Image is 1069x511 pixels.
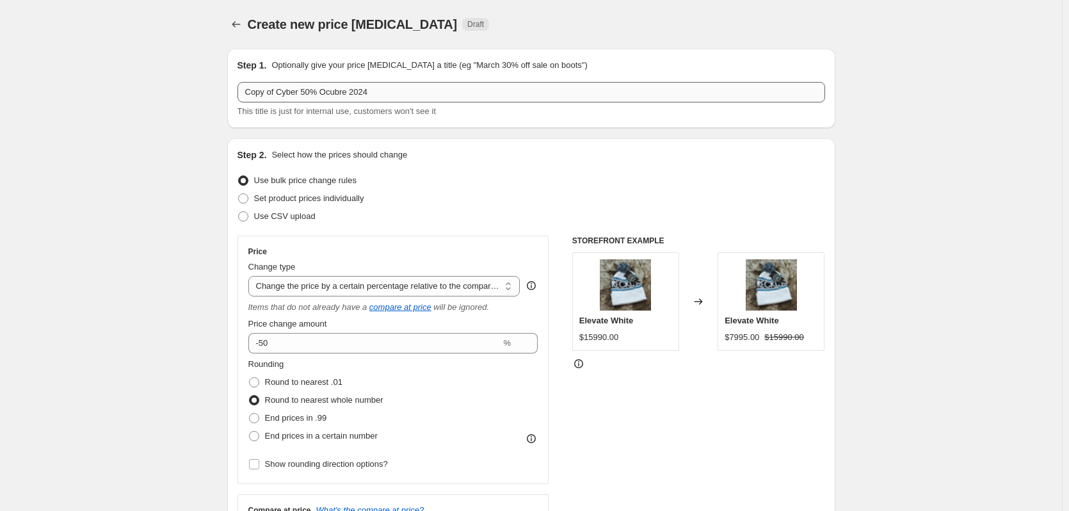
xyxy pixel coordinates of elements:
span: Rounding [248,359,284,369]
img: elevate-whiterecklessrec0000113-544678_80x.jpg [600,259,651,311]
span: Show rounding direction options? [265,459,388,469]
span: Elevate White [579,316,634,325]
span: Draft [467,19,484,29]
i: Items that do not already have a [248,302,367,312]
p: Optionally give your price [MEDICAL_DATA] a title (eg "March 30% off sale on boots") [271,59,587,72]
span: % [503,338,511,348]
h6: STOREFRONT EXAMPLE [572,236,825,246]
div: help [525,279,538,292]
strike: $15990.00 [764,331,803,344]
span: Set product prices individually [254,193,364,203]
p: Select how the prices should change [271,149,407,161]
input: 30% off holiday sale [237,82,825,102]
i: will be ignored. [433,302,489,312]
span: End prices in .99 [265,413,327,423]
span: Use bulk price change rules [254,175,357,185]
span: Round to nearest whole number [265,395,383,405]
span: Create new price [MEDICAL_DATA] [248,17,458,31]
span: Use CSV upload [254,211,316,221]
button: compare at price [369,302,431,312]
h2: Step 1. [237,59,267,72]
h2: Step 2. [237,149,267,161]
span: Price change amount [248,319,327,328]
button: Price change jobs [227,15,245,33]
img: elevate-whiterecklessrec0000113-544678_80x.jpg [746,259,797,311]
div: $15990.00 [579,331,618,344]
span: Change type [248,262,296,272]
div: $7995.00 [725,331,759,344]
input: -20 [248,333,501,353]
span: End prices in a certain number [265,431,378,441]
span: Round to nearest .01 [265,377,342,387]
span: Elevate White [725,316,779,325]
span: This title is just for internal use, customers won't see it [237,106,436,116]
h3: Price [248,247,267,257]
